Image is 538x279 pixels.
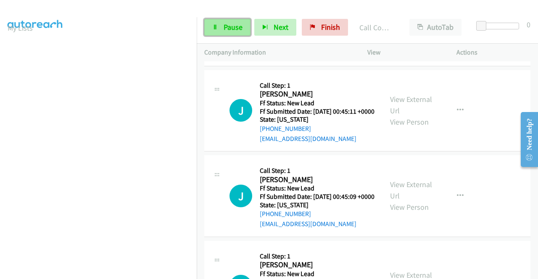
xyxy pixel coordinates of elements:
a: [PHONE_NUMBER] [260,125,311,133]
a: [EMAIL_ADDRESS][DOMAIN_NAME] [260,135,356,143]
h2: [PERSON_NAME] [260,260,372,270]
div: The call is yet to be attempted [229,99,252,122]
h5: Ff Status: New Lead [260,184,374,193]
a: [PHONE_NUMBER] [260,210,311,218]
a: My Lists [8,23,33,33]
a: View Person [390,202,429,212]
h5: Call Step: 1 [260,81,374,90]
h5: State: [US_STATE] [260,115,374,124]
h2: [PERSON_NAME] [260,89,372,99]
span: Pause [224,22,243,32]
span: Next [274,22,288,32]
h1: J [229,185,252,207]
a: [EMAIL_ADDRESS][DOMAIN_NAME] [260,220,356,228]
p: Company Information [204,47,352,57]
h5: Ff Submitted Date: [DATE] 00:45:11 +0000 [260,107,374,116]
a: Finish [302,19,348,36]
h1: J [229,99,252,122]
span: Finish [321,22,340,32]
h2: [PERSON_NAME] [260,175,372,185]
a: View External Url [390,94,432,115]
div: Delay between calls (in seconds) [480,23,519,29]
h5: State: [US_STATE] [260,201,374,209]
div: 0 [527,19,530,30]
a: View External Url [390,180,432,201]
h5: Call Step: 1 [260,252,375,261]
h5: Ff Status: New Lead [260,270,375,278]
p: View [367,47,441,57]
button: AutoTab [409,19,462,36]
h5: Ff Submitted Date: [DATE] 00:45:09 +0000 [260,193,374,201]
button: Next [254,19,296,36]
a: View Person [390,117,429,127]
h5: Call Step: 1 [260,167,374,175]
p: Call Completed [359,22,394,33]
p: Actions [456,47,530,57]
h5: Ff Status: New Lead [260,99,374,107]
iframe: Resource Center [514,106,538,173]
a: Pause [204,19,251,36]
